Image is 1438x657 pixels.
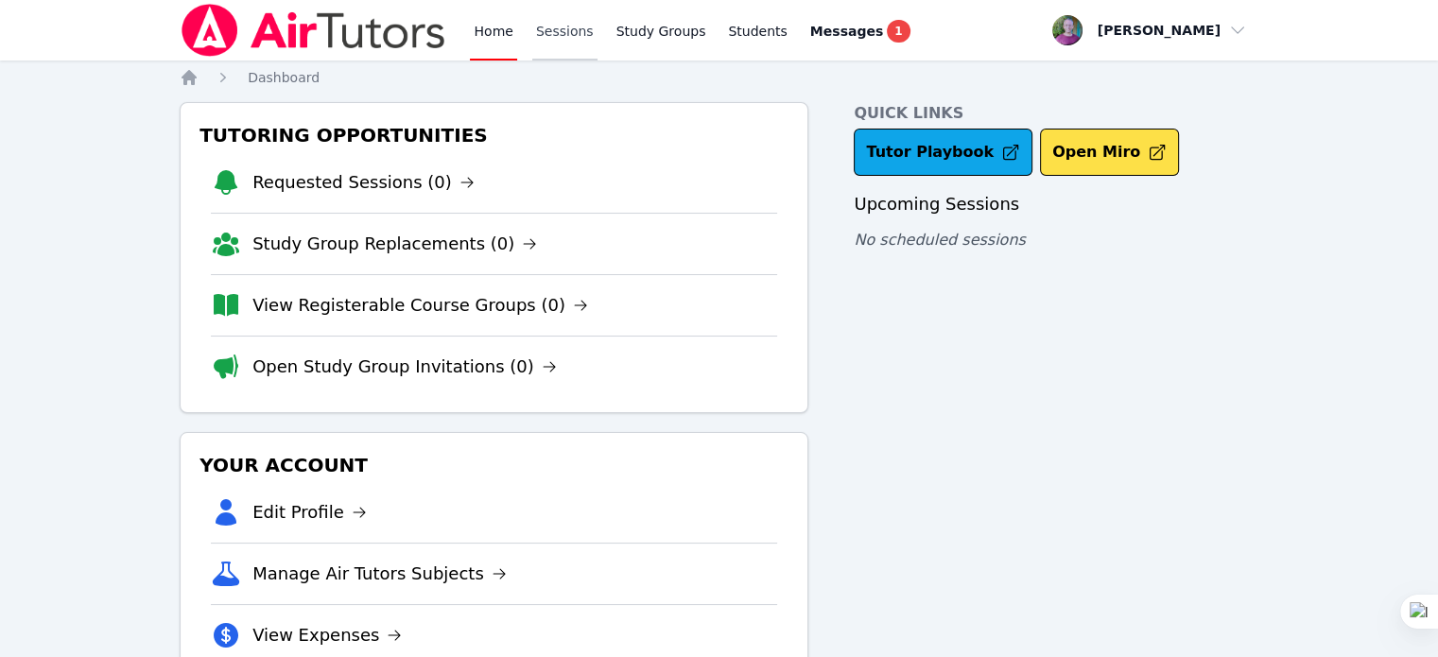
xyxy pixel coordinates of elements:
span: Messages [810,22,883,41]
h4: Quick Links [854,102,1258,125]
span: No scheduled sessions [854,231,1025,249]
h3: Tutoring Opportunities [196,118,792,152]
a: Requested Sessions (0) [252,169,475,196]
a: Study Group Replacements (0) [252,231,537,257]
a: Manage Air Tutors Subjects [252,561,507,587]
span: Dashboard [248,70,320,85]
h3: Your Account [196,448,792,482]
a: Tutor Playbook [854,129,1032,176]
h3: Upcoming Sessions [854,191,1258,217]
img: Air Tutors [180,4,447,57]
button: Open Miro [1040,129,1179,176]
span: 1 [887,20,910,43]
a: Dashboard [248,68,320,87]
a: Open Study Group Invitations (0) [252,354,557,380]
nav: Breadcrumb [180,68,1258,87]
a: View Expenses [252,622,402,648]
a: Edit Profile [252,499,367,526]
a: View Registerable Course Groups (0) [252,292,588,319]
